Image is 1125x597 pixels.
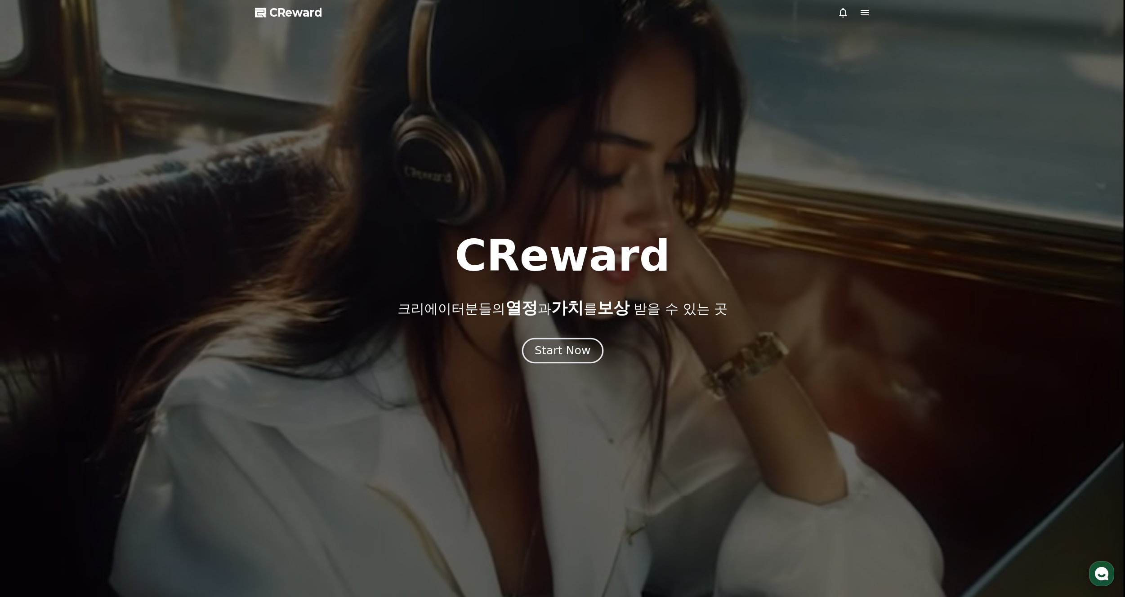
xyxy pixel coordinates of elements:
a: CReward [255,5,322,20]
span: 대화 [82,299,93,306]
span: 설정 [139,298,150,306]
div: Start Now [535,343,590,358]
h1: CReward [455,234,670,277]
button: Start Now [522,338,603,364]
span: CReward [269,5,322,20]
a: Start Now [524,348,602,356]
p: 크리에이터분들의 과 를 받을 수 있는 곳 [397,299,728,317]
span: 보상 [597,298,629,317]
a: 설정 [116,285,173,307]
a: 홈 [3,285,59,307]
span: 홈 [28,298,34,306]
span: 열정 [505,298,538,317]
a: 대화 [59,285,116,307]
span: 가치 [551,298,584,317]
